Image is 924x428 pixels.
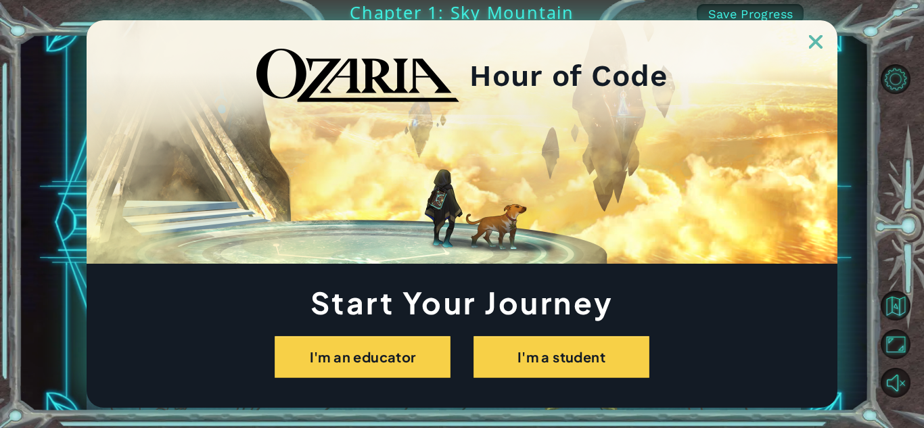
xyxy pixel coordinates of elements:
[275,336,451,378] button: I'm an educator
[256,49,459,103] img: blackOzariaWordmark.png
[87,289,837,316] h1: Start Your Journey
[473,336,649,378] button: I'm a student
[809,35,823,49] img: ExitButton_Dusk.png
[469,63,668,89] h2: Hour of Code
